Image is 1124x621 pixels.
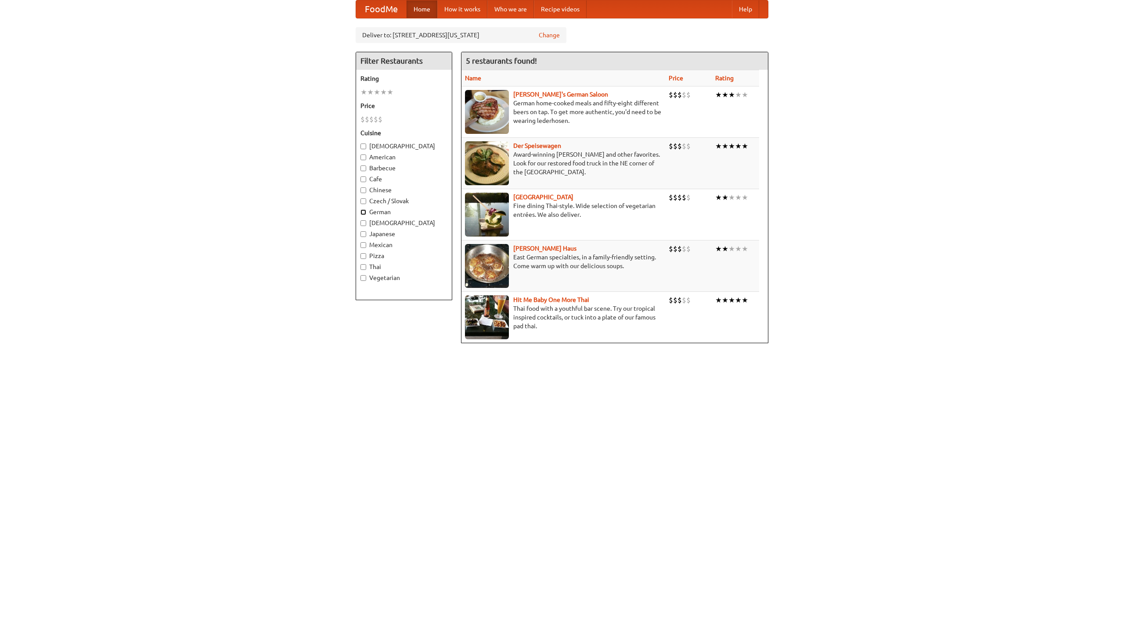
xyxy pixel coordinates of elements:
li: ★ [715,90,722,100]
li: ★ [360,87,367,97]
li: ★ [728,193,735,202]
img: kohlhaus.jpg [465,244,509,288]
li: ★ [374,87,380,97]
li: ★ [728,295,735,305]
label: [DEMOGRAPHIC_DATA] [360,219,447,227]
a: [PERSON_NAME]'s German Saloon [513,91,608,98]
input: Mexican [360,242,366,248]
li: $ [677,244,682,254]
a: Recipe videos [534,0,587,18]
li: $ [682,90,686,100]
label: Chinese [360,186,447,194]
label: Pizza [360,251,447,260]
input: Cafe [360,176,366,182]
li: ★ [742,244,748,254]
label: Vegetarian [360,273,447,282]
li: $ [682,295,686,305]
li: ★ [742,90,748,100]
li: $ [673,295,677,305]
label: Mexican [360,241,447,249]
input: Thai [360,264,366,270]
input: Japanese [360,231,366,237]
b: Der Speisewagen [513,142,561,149]
li: ★ [728,244,735,254]
li: $ [374,115,378,124]
a: FoodMe [356,0,407,18]
img: satay.jpg [465,193,509,237]
li: ★ [722,193,728,202]
p: Thai food with a youthful bar scene. Try our tropical inspired cocktails, or tuck into a plate of... [465,304,662,330]
li: $ [669,193,673,202]
label: [DEMOGRAPHIC_DATA] [360,142,447,151]
p: Fine dining Thai-style. Wide selection of vegetarian entrées. We also deliver. [465,201,662,219]
li: ★ [367,87,374,97]
input: German [360,209,366,215]
li: $ [669,244,673,254]
li: $ [365,115,369,124]
input: Barbecue [360,165,366,171]
input: Chinese [360,187,366,193]
input: Czech / Slovak [360,198,366,204]
input: Pizza [360,253,366,259]
li: ★ [735,244,742,254]
h4: Filter Restaurants [356,52,452,70]
li: ★ [742,295,748,305]
h5: Rating [360,74,447,83]
a: Change [539,31,560,39]
li: $ [669,141,673,151]
ng-pluralize: 5 restaurants found! [466,57,537,65]
label: Cafe [360,175,447,183]
li: $ [677,141,682,151]
li: $ [682,193,686,202]
li: $ [686,244,691,254]
li: ★ [735,295,742,305]
li: ★ [728,90,735,100]
li: $ [378,115,382,124]
li: ★ [735,90,742,100]
label: Barbecue [360,164,447,172]
label: German [360,208,447,216]
label: Japanese [360,230,447,238]
li: $ [686,193,691,202]
li: ★ [722,244,728,254]
a: Rating [715,75,734,82]
li: ★ [715,244,722,254]
li: $ [686,295,691,305]
li: ★ [715,141,722,151]
a: Help [732,0,759,18]
label: American [360,153,447,162]
label: Thai [360,262,447,271]
li: ★ [380,87,387,97]
li: ★ [387,87,393,97]
p: East German specialties, in a family-friendly setting. Come warm up with our delicious soups. [465,253,662,270]
h5: Cuisine [360,129,447,137]
li: ★ [722,295,728,305]
a: Home [407,0,437,18]
li: $ [673,90,677,100]
b: [GEOGRAPHIC_DATA] [513,194,573,201]
input: American [360,154,366,160]
h5: Price [360,101,447,110]
p: German home-cooked meals and fifty-eight different beers on tap. To get more authentic, you'd nee... [465,99,662,125]
li: ★ [728,141,735,151]
a: Who we are [487,0,534,18]
input: [DEMOGRAPHIC_DATA] [360,220,366,226]
li: $ [673,244,677,254]
li: ★ [715,193,722,202]
a: How it works [437,0,487,18]
img: babythai.jpg [465,295,509,339]
p: Award-winning [PERSON_NAME] and other favorites. Look for our restored food truck in the NE corne... [465,150,662,176]
li: $ [669,90,673,100]
img: esthers.jpg [465,90,509,134]
li: $ [682,141,686,151]
a: Hit Me Baby One More Thai [513,296,589,303]
li: $ [677,193,682,202]
li: ★ [715,295,722,305]
b: [PERSON_NAME] Haus [513,245,576,252]
input: [DEMOGRAPHIC_DATA] [360,144,366,149]
input: Vegetarian [360,275,366,281]
li: $ [360,115,365,124]
a: Name [465,75,481,82]
label: Czech / Slovak [360,197,447,205]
